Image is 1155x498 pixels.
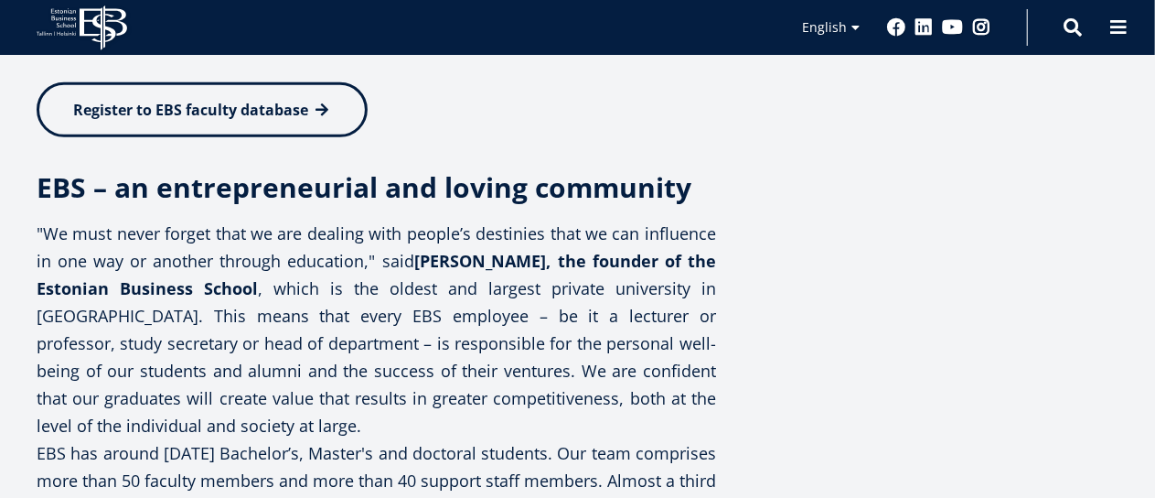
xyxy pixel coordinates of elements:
a: Youtube [942,18,963,37]
span: Register to EBS faculty database [73,100,308,120]
a: Register to EBS faculty database [37,82,368,137]
a: Instagram [972,18,990,37]
a: Facebook [887,18,905,37]
strong: EBS – an entrepreneurial and loving community [37,168,691,206]
a: Linkedin [914,18,933,37]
